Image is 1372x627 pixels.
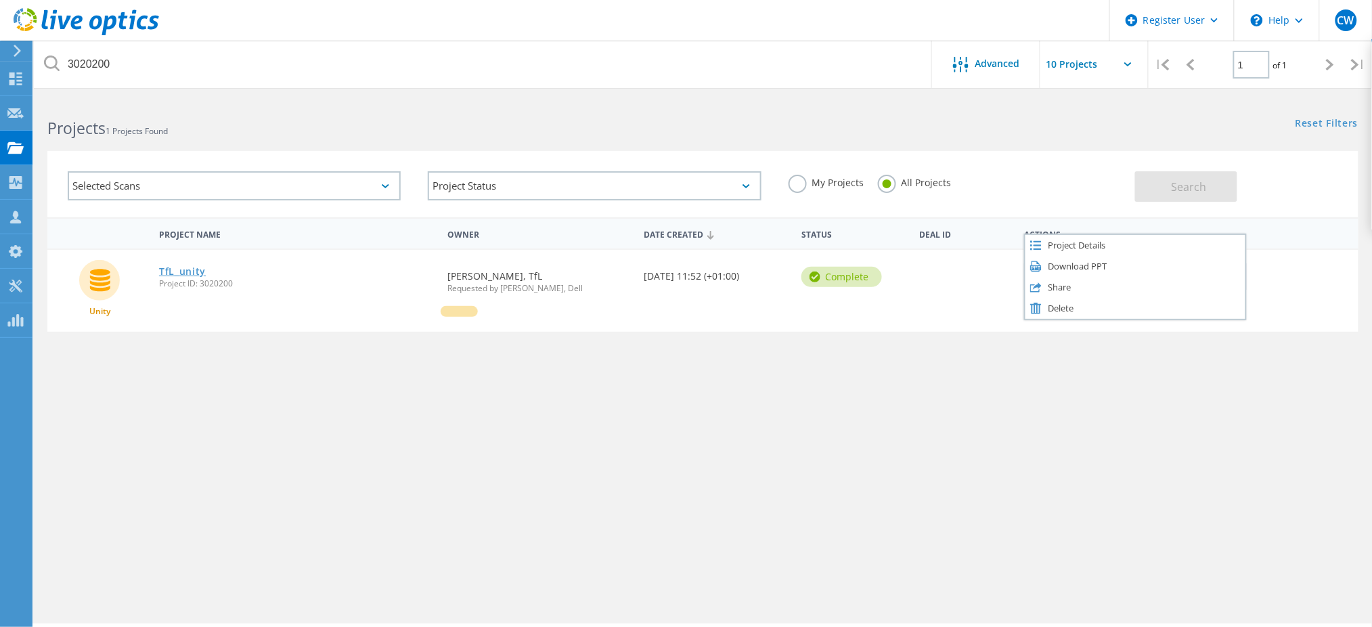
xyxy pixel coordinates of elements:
a: TfL_unity [159,267,206,276]
svg: \n [1251,14,1263,26]
div: Project Name [152,221,441,246]
a: Live Optics Dashboard [14,28,159,38]
span: Requested by [PERSON_NAME], Dell [447,284,631,293]
span: of 1 [1273,60,1287,71]
div: Project Status [428,171,761,200]
div: Complete [801,267,882,287]
label: All Projects [878,175,952,188]
span: Advanced [975,59,1020,68]
input: Search projects by name, owner, ID, company, etc [34,41,933,88]
div: Download PPT [1025,256,1245,277]
span: Project ID: 3020200 [159,280,434,288]
div: Share [1025,277,1245,298]
div: Status [795,221,912,246]
div: [DATE] 11:52 (+01:00) [638,250,795,295]
div: Actions [1017,221,1254,246]
label: My Projects [789,175,864,188]
div: Owner [441,221,638,246]
div: | [1344,41,1372,89]
div: Delete [1025,298,1245,319]
button: Search [1135,171,1237,202]
span: CW [1337,15,1354,26]
div: Date Created [638,221,795,246]
div: Selected Scans [68,171,401,200]
div: Project Details [1025,235,1245,256]
span: 1 Projects Found [106,125,168,137]
a: Reset Filters [1296,118,1358,130]
div: [PERSON_NAME], TfL [441,250,638,306]
div: | [1149,41,1176,89]
span: Unity [89,307,110,316]
div: Deal Id [912,221,1017,246]
span: Search [1172,179,1207,194]
b: Projects [47,117,106,139]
